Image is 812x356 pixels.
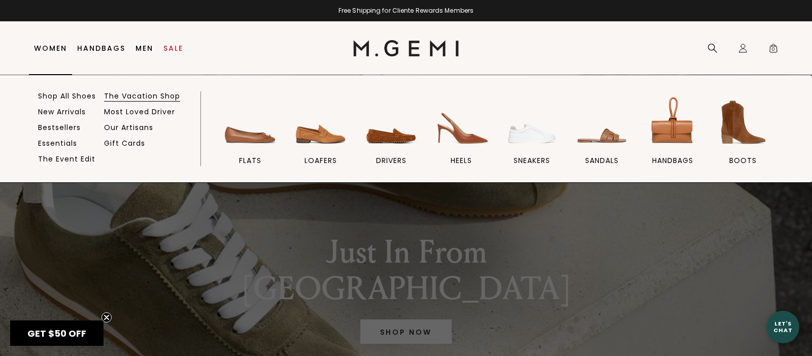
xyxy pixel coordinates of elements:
[136,44,153,52] a: Men
[304,156,337,165] span: loafers
[38,123,81,132] a: Bestsellers
[353,40,459,56] img: M.Gemi
[363,94,420,151] img: drivers
[104,107,175,116] a: Most Loved Driver
[644,94,701,151] img: handbags
[767,320,799,333] div: Let's Chat
[641,94,704,182] a: handbags
[768,45,779,55] span: 0
[292,94,349,151] img: loafers
[290,94,352,182] a: loafers
[712,94,774,182] a: BOOTS
[239,156,261,165] span: flats
[104,139,145,148] a: Gift Cards
[104,91,180,101] a: The Vacation Shop
[38,154,95,164] a: The Event Edit
[501,94,563,182] a: sneakers
[652,156,693,165] span: handbags
[571,94,633,182] a: sandals
[101,312,112,322] button: Close teaser
[222,94,279,151] img: flats
[38,139,77,148] a: Essentials
[573,94,630,151] img: sandals
[585,156,619,165] span: sandals
[376,156,407,165] span: drivers
[360,94,422,182] a: drivers
[10,320,104,346] div: GET $50 OFFClose teaser
[77,44,125,52] a: Handbags
[503,94,560,151] img: sneakers
[104,123,153,132] a: Our Artisans
[729,156,757,165] span: BOOTS
[27,327,86,340] span: GET $50 OFF
[715,94,771,151] img: BOOTS
[38,107,86,116] a: New Arrivals
[430,94,493,182] a: heels
[514,156,550,165] span: sneakers
[34,44,67,52] a: Women
[433,94,490,151] img: heels
[451,156,472,165] span: heels
[219,94,282,182] a: flats
[38,91,96,101] a: Shop All Shoes
[163,44,183,52] a: Sale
